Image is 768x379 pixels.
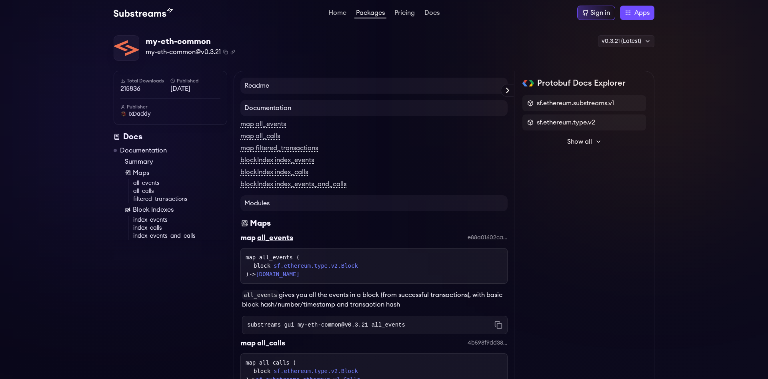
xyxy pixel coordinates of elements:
[133,179,227,187] a: all_events
[250,218,271,229] div: Maps
[537,78,626,89] h2: Protobuf Docs Explorer
[240,157,314,164] a: blockIndex index_events
[125,168,227,178] a: Maps
[133,195,227,203] a: filtered_transactions
[257,232,293,243] div: all_events
[240,232,256,243] div: map
[494,321,502,329] button: Copy command to clipboard
[114,131,227,142] div: Docs
[240,121,286,128] a: map all_events
[634,8,650,18] span: Apps
[146,47,221,57] span: my-eth-common@v0.3.21
[125,205,227,215] a: Block Indexes
[274,262,358,270] a: sf.ethereum.type.v2.Block
[133,216,227,224] a: index_events
[133,187,227,195] a: all_calls
[240,100,508,116] h4: Documentation
[128,110,151,118] span: IxDaddy
[537,118,595,127] span: sf.ethereum.type.v2
[133,232,227,240] a: index_events_and_calls
[120,146,167,155] a: Documentation
[125,157,227,166] a: Summary
[247,321,405,329] code: substreams gui my-eth-common@v0.3.21 all_events
[240,133,280,140] a: map all_calls
[120,78,170,84] h6: Total Downloads
[133,224,227,232] a: index_calls
[240,181,346,188] a: blockIndex index_events_and_calls
[522,134,646,150] button: Show all
[590,8,610,18] div: Sign in
[125,207,131,213] img: Block Index icon
[256,271,300,277] a: [DOMAIN_NAME]
[240,78,508,94] h4: Readme
[468,234,508,242] div: e88a01602ca56b4008e4d7e0d0b995ef52c7e6e9
[254,367,502,375] div: block
[230,50,235,54] button: Copy .spkg link to clipboard
[468,339,508,347] div: 4b598f9dd3880431288fef2a2d000b7331468654
[120,104,220,110] h6: Publisher
[125,170,131,176] img: Map icon
[114,36,139,60] img: Package Logo
[598,35,654,47] div: v0.3.21 (Latest)
[254,262,502,270] div: block
[246,253,502,279] div: map all_events ( )
[120,111,127,117] img: User Avatar
[522,80,534,86] img: Protobuf
[354,10,386,18] a: Packages
[423,10,441,18] a: Docs
[120,84,170,94] span: 215836
[170,84,220,94] span: [DATE]
[327,10,348,18] a: Home
[240,337,256,349] div: map
[240,218,248,229] img: Maps icon
[170,78,220,84] h6: Published
[240,169,308,176] a: blockIndex index_calls
[114,8,173,18] img: Substream's logo
[240,195,508,211] h4: Modules
[257,337,285,349] div: all_calls
[120,110,220,118] a: IxDaddy
[567,137,592,146] span: Show all
[146,36,235,47] div: my-eth-common
[242,290,279,300] code: all_events
[249,271,299,277] span: ->
[274,367,358,375] a: sf.ethereum.type.v2.Block
[223,50,228,54] button: Copy package name and version
[537,98,614,108] span: sf.ethereum.substreams.v1
[577,6,615,20] a: Sign in
[242,290,508,309] p: gives you all the events in a block (from successful transactions), with basic block hash/number/...
[240,145,318,152] a: map filtered_transactions
[393,10,416,18] a: Pricing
